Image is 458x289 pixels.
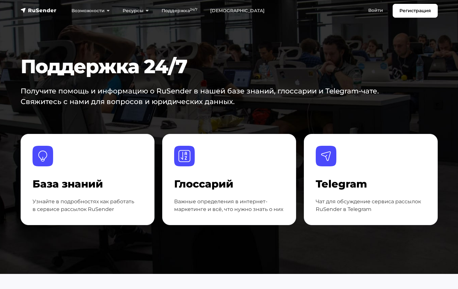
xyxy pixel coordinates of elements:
h4: Telegram [316,178,426,190]
p: Важные определения в интернет-маркетинге и всё, что нужно знать о них [174,198,284,213]
a: Регистрация [393,4,438,18]
img: Telegram [316,146,336,166]
img: Глоссарий [174,146,195,166]
a: База знаний База знаний Узнайте в подробностях как работать в сервисе рассылок RuSender [21,134,154,225]
img: RuSender [21,7,57,13]
img: База знаний [33,146,53,166]
a: Глоссарий Глоссарий Важные определения в интернет-маркетинге и всё, что нужно знать о них [162,134,296,225]
a: Поддержка24/7 [155,4,204,17]
a: Telegram Telegram Чат для обсуждение сервиса рассылок RuSender в Telegram [304,134,438,225]
p: Получите помощь и информацию о RuSender в нашей базе знаний, глоссарии и Telegram-чате. Свяжитесь... [21,86,386,107]
a: Войти [362,4,389,17]
a: [DEMOGRAPHIC_DATA] [204,4,271,17]
a: Возможности [65,4,116,17]
sup: 24/7 [190,7,197,12]
h4: Глоссарий [174,178,284,190]
h4: База знаний [33,178,143,190]
p: Узнайте в подробностях как работать в сервисе рассылок RuSender [33,198,143,213]
p: Чат для обсуждение сервиса рассылок RuSender в Telegram [316,198,426,213]
a: Ресурсы [116,4,155,17]
h1: Поддержка 24/7 [21,55,402,78]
